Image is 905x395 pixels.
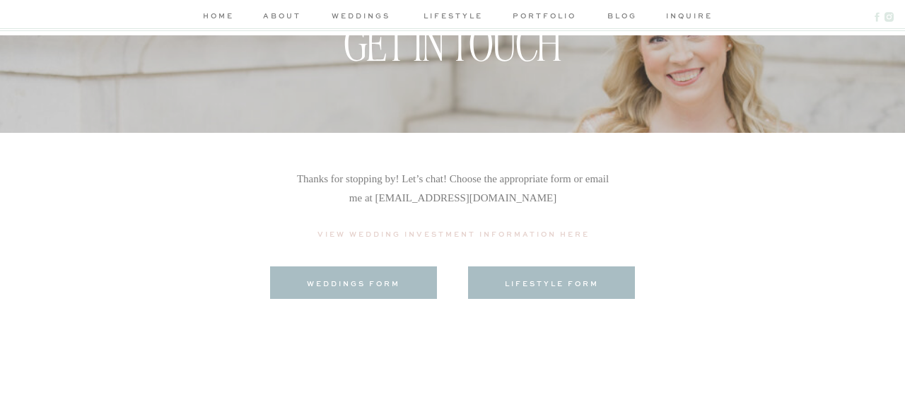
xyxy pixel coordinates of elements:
[510,10,578,25] a: portfolio
[314,15,592,36] h1: GET IN TOUCH
[199,10,237,25] a: home
[312,228,595,244] a: View Wedding Investment Information Here
[419,10,486,25] a: lifestyle
[602,10,642,25] a: blog
[666,10,706,25] a: inquire
[296,170,610,228] p: Thanks for stopping by! Let’s chat! Choose the appropriate form or email me at [EMAIL_ADDRESS][DO...
[327,10,395,25] a: weddings
[481,278,622,288] a: lifestyle form
[283,278,424,288] a: weddings form
[261,10,303,25] a: about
